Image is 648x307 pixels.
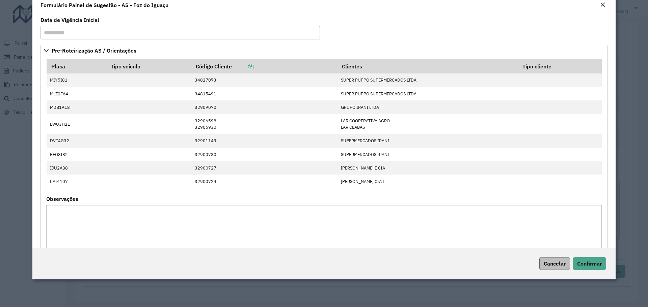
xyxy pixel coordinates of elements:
td: [PERSON_NAME] E CIA [337,161,518,175]
th: Código Cliente [191,59,337,73]
td: [PERSON_NAME] CIA L [337,175,518,188]
td: GRUPO IRANI LTDA [337,100,518,114]
button: Close [598,1,607,9]
td: MLZ0F64 [47,87,106,100]
span: Cancelar [544,260,566,267]
td: 34815491 [191,87,337,100]
a: Pre-Roteirização AS / Orientações [40,45,607,56]
td: 34827073 [191,73,337,87]
td: DVT4G32 [47,134,106,148]
label: Data de Vigência Inicial [40,16,99,24]
td: MDB1A18 [47,100,106,114]
td: SUPERMERCADOS IRANI [337,148,518,161]
th: Tipo cliente [518,59,602,73]
td: MIY5I81 [47,73,106,87]
a: Copiar [232,63,253,70]
h4: Formulário Painel de Sugestão - AS - Foz do Iguaçu [40,1,168,9]
td: 32900730 [191,148,337,161]
td: 32900727 [191,161,337,175]
td: LAR COOPERATIVA AGRO LAR CEABAS [337,114,518,134]
label: Observações [46,195,78,203]
span: Pre-Roteirização AS / Orientações [52,48,136,53]
td: EWU3H21 [47,114,106,134]
td: 32909070 [191,100,337,114]
td: SUPERMERCADOS IRANI [337,134,518,148]
em: Fechar [600,2,605,7]
td: RAI4107 [47,175,106,188]
td: 32900724 [191,175,337,188]
button: Cancelar [539,257,570,270]
td: 32901143 [191,134,337,148]
th: Clientes [337,59,518,73]
span: Confirmar [577,260,602,267]
td: PFO8I82 [47,148,106,161]
td: 32906598 32906930 [191,114,337,134]
th: Tipo veículo [106,59,191,73]
div: Pre-Roteirização AS / Orientações [40,56,607,271]
td: IJU2A88 [47,161,106,175]
button: Confirmar [573,257,606,270]
th: Placa [47,59,106,73]
td: SUPER PUPPO SUPERMERCADOS LTDA [337,73,518,87]
td: SUPER PUPPO SUPERMERCADOS LTDA [337,87,518,100]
